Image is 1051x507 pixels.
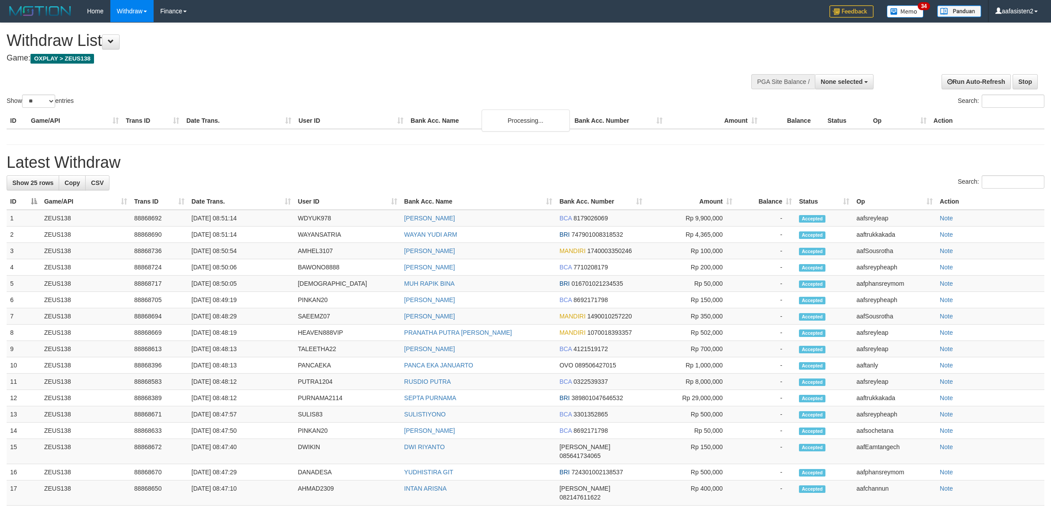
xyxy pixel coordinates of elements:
th: Bank Acc. Name: activate to sort column ascending [401,193,556,210]
th: Action [936,193,1044,210]
td: 88868670 [131,464,188,481]
td: 3 [7,243,41,259]
span: Copy 3301352865 to clipboard [573,411,608,418]
span: Copy 1070018393357 to clipboard [587,329,632,336]
td: PINKAN20 [294,292,401,308]
td: 88868613 [131,341,188,357]
td: - [736,259,795,276]
td: 13 [7,406,41,423]
th: Balance [761,113,824,129]
td: aaftrukkakada [853,227,936,243]
img: MOTION_logo.png [7,4,74,18]
td: 15 [7,439,41,464]
a: Note [940,394,953,401]
span: Copy 4121519172 to clipboard [573,345,608,352]
span: Copy 747901008318532 to clipboard [572,231,623,238]
a: Note [940,231,953,238]
a: YUDHISTIRA GIT [404,469,453,476]
td: 2 [7,227,41,243]
h1: Withdraw List [7,32,692,49]
th: Date Trans.: activate to sort column ascending [188,193,294,210]
td: BAWONO8888 [294,259,401,276]
td: DANADESA [294,464,401,481]
a: SULISTIYONO [404,411,446,418]
a: Note [940,443,953,450]
td: SAEEMZ07 [294,308,401,325]
td: [DATE] 08:47:29 [188,464,294,481]
td: aafSousrotha [853,243,936,259]
span: Accepted [799,231,825,239]
span: BCA [559,264,572,271]
td: aafsreyleap [853,374,936,390]
label: Search: [958,95,1044,108]
td: ZEUS138 [41,227,131,243]
a: Copy [59,175,86,190]
span: Accepted [799,248,825,255]
img: Button%20Memo.svg [887,5,924,18]
img: panduan.png [937,5,981,17]
input: Search: [982,175,1044,189]
td: Rp 50,000 [646,276,736,292]
span: MANDIRI [559,329,585,336]
td: ZEUS138 [41,210,131,227]
td: - [736,439,795,464]
td: ZEUS138 [41,481,131,506]
th: Amount [666,113,761,129]
th: Bank Acc. Number [571,113,666,129]
a: [PERSON_NAME] [404,345,455,352]
span: [PERSON_NAME] [559,485,610,492]
td: - [736,276,795,292]
td: aafphansreymom [853,276,936,292]
td: Rp 500,000 [646,464,736,481]
a: Note [940,215,953,222]
td: Rp 700,000 [646,341,736,357]
th: Op: activate to sort column ascending [853,193,936,210]
h4: Game: [7,54,692,63]
span: OVO [559,362,573,369]
a: Note [940,329,953,336]
td: [DATE] 08:47:10 [188,481,294,506]
td: PINKAN20 [294,423,401,439]
td: AMHEL3107 [294,243,401,259]
td: Rp 1,000,000 [646,357,736,374]
td: - [736,308,795,325]
a: Note [940,378,953,385]
td: 5 [7,276,41,292]
span: Copy 8692171798 to clipboard [573,427,608,434]
td: [DATE] 08:48:19 [188,325,294,341]
a: Note [940,411,953,418]
span: Accepted [799,485,825,493]
td: Rp 200,000 [646,259,736,276]
a: Note [940,247,953,254]
td: [DATE] 08:47:50 [188,423,294,439]
td: [DATE] 08:51:14 [188,227,294,243]
td: - [736,227,795,243]
a: Stop [1013,74,1038,89]
a: PRANATHA PUTRA [PERSON_NAME] [404,329,512,336]
a: Note [940,362,953,369]
td: ZEUS138 [41,357,131,374]
td: aafsreyleap [853,325,936,341]
td: ZEUS138 [41,439,131,464]
span: MANDIRI [559,313,585,320]
span: Copy [64,179,80,186]
td: aafsreypheaph [853,406,936,423]
td: ZEUS138 [41,374,131,390]
a: WAYAN YUDI ARM [404,231,457,238]
button: None selected [815,74,874,89]
span: Accepted [799,313,825,321]
td: Rp 502,000 [646,325,736,341]
span: Copy 8692171798 to clipboard [573,296,608,303]
td: 11 [7,374,41,390]
td: [DATE] 08:48:12 [188,390,294,406]
th: User ID [295,113,407,129]
span: Show 25 rows [12,179,53,186]
span: Copy 7710208179 to clipboard [573,264,608,271]
td: 88868672 [131,439,188,464]
th: Amount: activate to sort column ascending [646,193,736,210]
a: Run Auto-Refresh [942,74,1011,89]
td: ZEUS138 [41,308,131,325]
td: - [736,481,795,506]
h1: Latest Withdraw [7,154,1044,171]
a: Note [940,427,953,434]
